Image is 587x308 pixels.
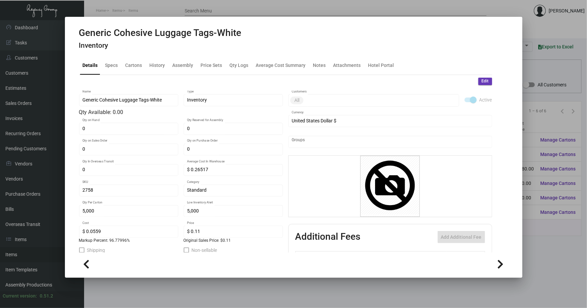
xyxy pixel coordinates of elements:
div: Current version: [3,293,37,300]
div: Hotel Portal [368,62,394,69]
div: Details [83,62,98,69]
span: Active [479,96,492,104]
span: Shipping [87,246,105,254]
div: 0.51.2 [40,293,53,300]
div: Price Sets [201,62,222,69]
input: Add new.. [292,139,488,145]
span: Non-sellable [192,246,217,254]
th: Active [295,252,316,263]
h2: Additional Fees [295,231,361,243]
div: Average Cost Summary [256,62,306,69]
div: Notes [313,62,326,69]
div: Specs [105,62,118,69]
mat-chip: All [290,97,303,104]
div: Assembly [173,62,193,69]
div: Cartons [125,62,142,69]
span: Add Additional Fee [441,234,482,240]
input: Add new.. [305,98,455,103]
div: Attachments [333,62,361,69]
th: Price [419,252,446,263]
div: Qty Logs [230,62,249,69]
button: Edit [478,78,492,85]
h2: Generic Cohesive Luggage Tags-White [79,27,242,39]
button: Add Additional Fee [438,231,485,243]
th: Cost [391,252,419,263]
span: Edit [482,78,489,84]
h4: Inventory [79,41,242,50]
th: Type [316,252,391,263]
th: Price type [446,252,477,263]
div: History [150,62,165,69]
div: Qty Available: 0.00 [79,108,283,116]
